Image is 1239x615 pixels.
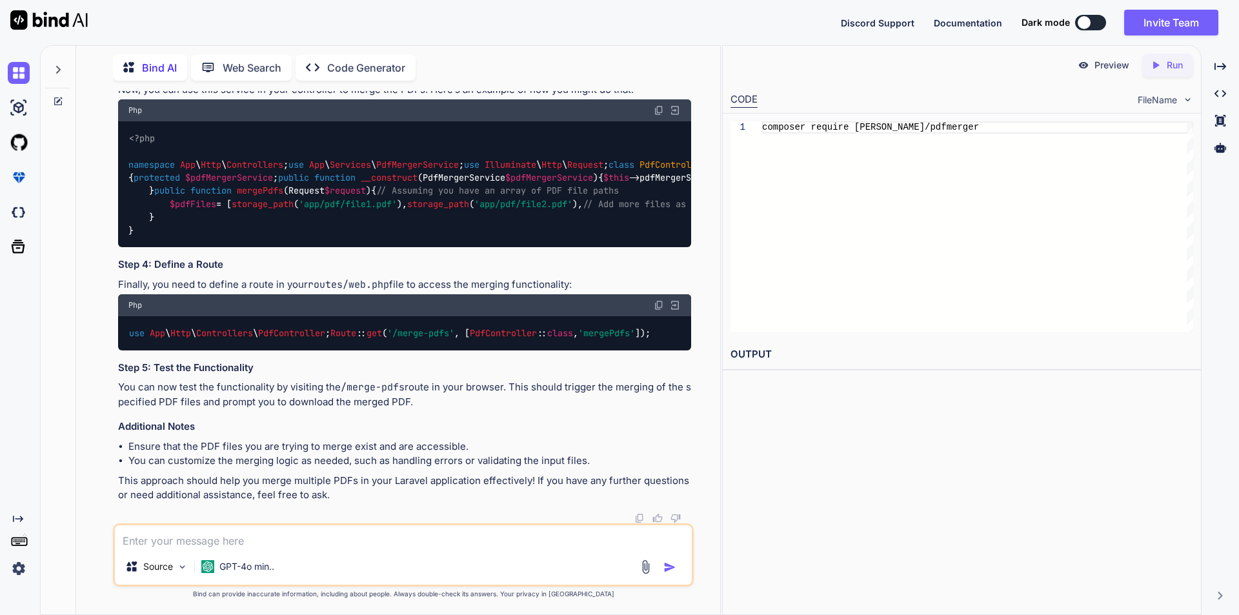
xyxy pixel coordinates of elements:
[128,105,142,116] span: Php
[223,60,281,76] p: Web Search
[652,513,663,523] img: like
[170,327,191,339] span: Http
[470,327,537,339] span: PdfController
[142,60,177,76] p: Bind AI
[128,300,142,310] span: Php
[669,299,681,311] img: Open in Browser
[474,198,572,210] span: 'app/pdf/file2.pdf'
[154,185,185,197] span: public
[361,172,418,183] span: __construct
[8,132,30,154] img: githubLight
[423,172,593,183] span: PdfMergerService
[258,327,325,339] span: PdfController
[190,185,371,197] span: ( )
[308,278,389,291] code: routes/web.php
[201,159,221,170] span: Http
[128,327,652,340] code: \ \ \ ; :: ( , [ :: , ]);
[129,132,155,144] span: <?php
[1078,59,1089,71] img: preview
[376,185,619,197] span: // Assuming you have an array of PDF file paths
[341,381,405,394] code: /merge-pdfs
[113,589,694,599] p: Bind can provide inaccurate information, including about people. Always double-check its answers....
[128,439,691,454] li: Ensure that the PDF files you are trying to merge exist and are accessible.
[118,380,691,409] p: You can now test the functionality by visiting the route in your browser. This should trigger the...
[934,16,1002,30] button: Documentation
[464,159,479,170] span: use
[1167,59,1183,72] p: Run
[288,185,366,197] span: Request
[299,198,397,210] span: 'app/pdf/file1.pdf'
[196,327,253,339] span: Controllers
[407,198,469,210] span: storage_path
[1094,59,1129,72] p: Preview
[485,159,536,170] span: Illuminate
[118,361,691,376] h3: Step 5: Test the Functionality
[8,201,30,223] img: darkCloudIdeIcon
[330,159,371,170] span: Services
[8,558,30,580] img: settings
[314,172,598,183] span: ( )
[185,172,273,183] span: $pdfMergerService
[201,560,214,573] img: GPT-4o mini
[314,172,356,183] span: function
[150,327,165,339] span: App
[578,327,635,339] span: 'mergePdfs'
[232,198,294,210] span: storage_path
[309,159,325,170] span: App
[8,62,30,84] img: chat
[583,198,722,210] span: // Add more files as needed
[663,561,676,574] img: icon
[1182,94,1193,105] img: chevron down
[128,454,691,469] li: You can customize the merging logic as needed, such as handling errors or validating the input fi...
[8,97,30,119] img: ai-studio
[387,327,454,339] span: '/merge-pdfs'
[762,122,979,132] span: composer require [PERSON_NAME]/pdfmerger
[8,166,30,188] img: premium
[1138,94,1177,106] span: FileName
[10,10,88,30] img: Bind AI
[288,159,304,170] span: use
[325,185,366,197] span: $request
[670,513,681,523] img: dislike
[118,277,691,292] p: Finally, you need to define a route in your file to access the merging functionality:
[367,327,382,339] span: get
[547,327,573,339] span: class
[118,419,691,434] h3: Additional Notes
[541,159,562,170] span: Http
[669,105,681,116] img: Open in Browser
[134,172,180,183] span: protected
[730,121,745,134] div: 1
[237,185,283,197] span: mergePdfs
[190,185,232,197] span: function
[654,300,664,310] img: copy
[129,327,145,339] span: use
[841,17,914,28] span: Discord Support
[1022,16,1070,29] span: Dark mode
[219,560,274,573] p: GPT-4o min..
[723,339,1201,370] h2: OUTPUT
[934,17,1002,28] span: Documentation
[376,159,459,170] span: PdfMergerService
[118,474,691,503] p: This approach should help you merge multiple PDFs in your Laravel application effectively! If you...
[654,105,664,116] img: copy
[634,513,645,523] img: copy
[567,159,603,170] span: Request
[143,560,173,573] p: Source
[128,159,175,170] span: namespace
[330,327,356,339] span: Route
[640,159,707,170] span: PdfController
[609,159,634,170] span: class
[180,159,196,170] span: App
[638,560,653,574] img: attachment
[177,561,188,572] img: Pick Models
[118,257,691,272] h3: Step 4: Define a Route
[1124,10,1218,35] button: Invite Team
[841,16,914,30] button: Discord Support
[505,172,593,183] span: $pdfMergerService
[730,92,758,108] div: CODE
[170,198,216,210] span: $pdfFiles
[227,159,283,170] span: Controllers
[603,172,629,183] span: $this
[327,60,405,76] p: Code Generator
[278,172,309,183] span: public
